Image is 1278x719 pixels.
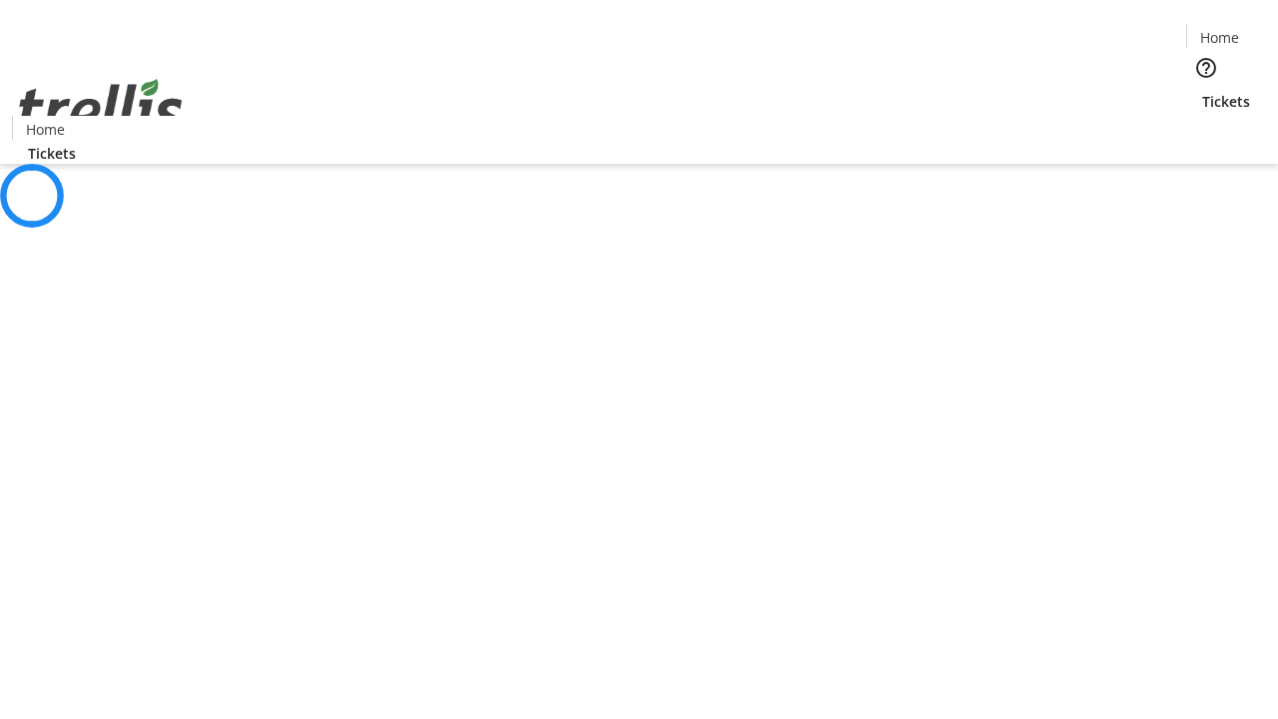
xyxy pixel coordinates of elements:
img: Orient E2E Organization cpyRnFWgv2's Logo [12,57,190,157]
span: Tickets [1202,91,1250,112]
span: Tickets [28,143,76,164]
a: Tickets [1186,91,1266,112]
a: Home [1187,27,1251,48]
button: Help [1186,48,1226,88]
a: Home [13,119,77,140]
button: Cart [1186,112,1226,152]
a: Tickets [12,143,92,164]
span: Home [1200,27,1239,48]
span: Home [26,119,65,140]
